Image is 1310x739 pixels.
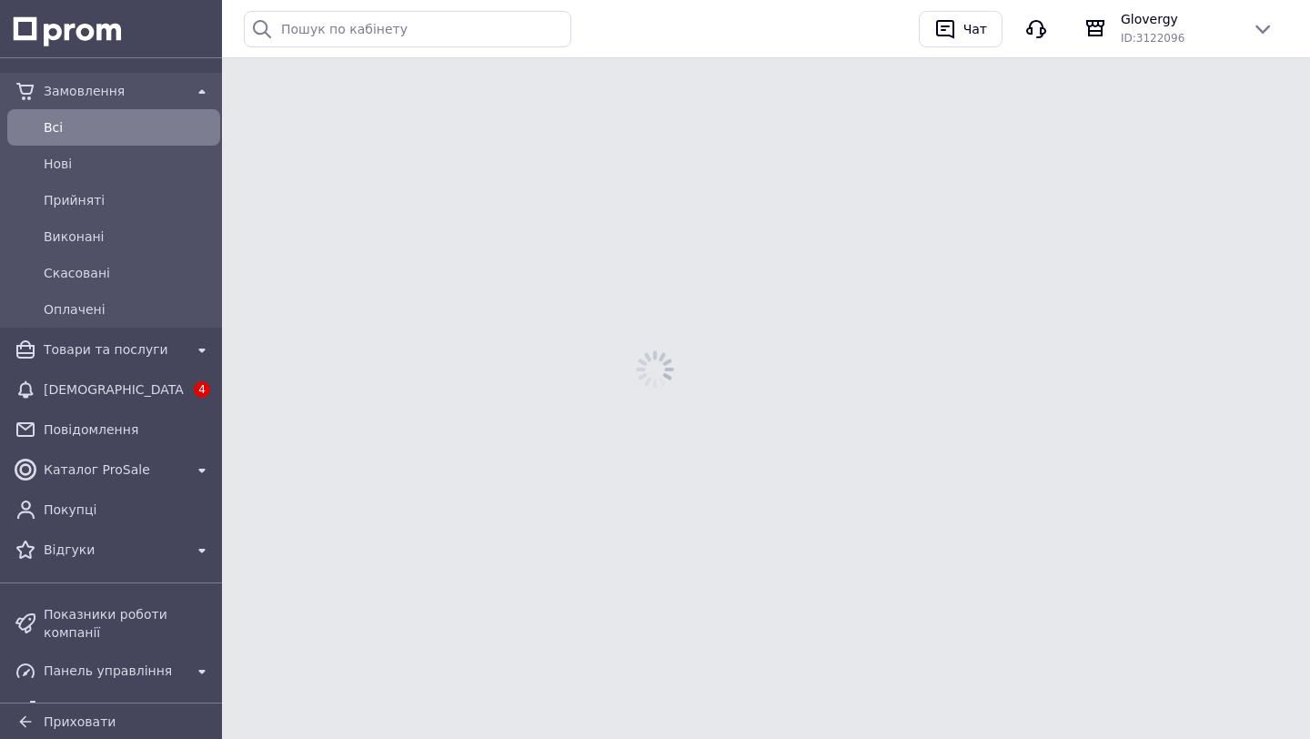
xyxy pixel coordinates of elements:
[960,15,991,43] div: Чат
[44,82,184,100] span: Замовлення
[44,420,213,439] span: Повідомлення
[1121,10,1237,28] span: Glovergy
[44,155,213,173] span: Нові
[44,662,184,680] span: Панель управління
[194,381,210,398] span: 4
[44,461,184,479] span: Каталог ProSale
[44,340,184,359] span: Товари та послуги
[44,714,116,729] span: Приховати
[44,605,213,642] span: Показники роботи компанії
[44,228,213,246] span: Виконані
[44,380,184,399] span: [DEMOGRAPHIC_DATA]
[44,264,213,282] span: Скасовані
[1121,32,1184,45] span: ID: 3122096
[244,11,571,47] input: Пошук по кабінету
[44,501,213,519] span: Покупці
[44,300,213,319] span: Оплачені
[919,11,1003,47] button: Чат
[44,702,184,720] span: Аналітика
[44,191,213,209] span: Прийняті
[44,118,213,137] span: Всi
[44,541,184,559] span: Відгуки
